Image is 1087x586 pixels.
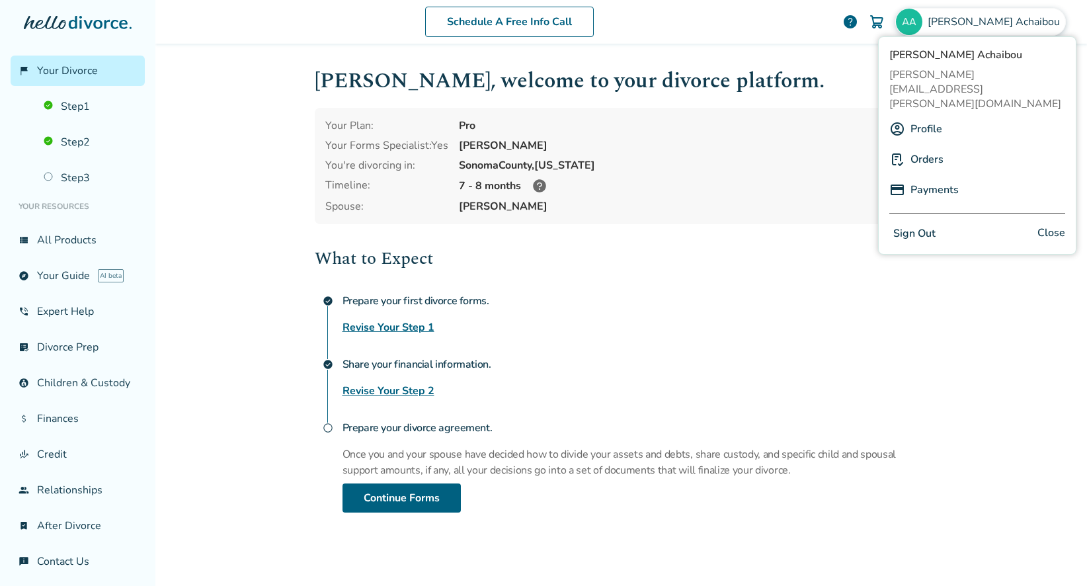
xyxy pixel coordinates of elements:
span: Close [1037,224,1065,243]
a: Profile [910,116,942,142]
span: check_circle [323,296,333,306]
h4: Prepare your first divorce forms. [342,288,928,314]
iframe: Chat Widget [1021,523,1087,586]
a: Step1 [36,91,145,122]
a: Continue Forms [342,483,461,513]
a: Step2 [36,127,145,157]
span: bookmark_check [19,521,29,531]
span: finance_mode [19,449,29,460]
h1: [PERSON_NAME] , welcome to your divorce platform. [315,65,928,97]
a: account_childChildren & Custody [11,368,145,398]
li: Your Resources [11,193,145,220]
a: Revise Your Step 2 [342,383,434,399]
img: A [889,121,905,137]
img: P [889,182,905,198]
h4: Share your financial information. [342,351,928,378]
span: [PERSON_NAME][EMAIL_ADDRESS][PERSON_NAME][DOMAIN_NAME] [889,67,1065,111]
a: finance_modeCredit [11,439,145,470]
a: Payments [910,177,959,202]
div: Pro [459,118,918,133]
div: Your Plan: [325,118,448,133]
span: account_child [19,378,29,388]
a: view_listAll Products [11,225,145,255]
img: Cart [869,14,885,30]
span: view_list [19,235,29,245]
h4: Prepare your divorce agreement. [342,415,928,441]
a: flag_2Your Divorce [11,56,145,86]
span: AI beta [98,269,124,282]
div: You're divorcing in: [325,158,448,173]
span: Your Divorce [37,63,98,78]
a: phone_in_talkExpert Help [11,296,145,327]
span: flag_2 [19,65,29,76]
img: P [889,151,905,167]
a: Revise Your Step 1 [342,319,434,335]
img: amy.ennis@gmail.com [896,9,922,35]
p: Once you and your spouse have decided how to divide your assets and debts, share custody, and spe... [342,446,928,478]
a: attach_moneyFinances [11,403,145,434]
span: Spouse: [325,199,448,214]
span: list_alt_check [19,342,29,353]
div: 7 - 8 months [459,178,918,194]
a: Step3 [36,163,145,193]
div: Sonoma County, [US_STATE] [459,158,918,173]
a: Orders [910,147,944,172]
span: phone_in_talk [19,306,29,317]
span: [PERSON_NAME] Achaibou [928,15,1065,29]
h2: What to Expect [315,245,928,272]
span: check_circle [323,359,333,370]
div: [PERSON_NAME] [459,138,918,153]
a: chat_infoContact Us [11,546,145,577]
span: chat_info [19,556,29,567]
a: exploreYour GuideAI beta [11,261,145,291]
div: Timeline: [325,178,448,194]
span: attach_money [19,413,29,424]
span: [PERSON_NAME] [459,199,918,214]
span: group [19,485,29,495]
a: groupRelationships [11,475,145,505]
a: list_alt_checkDivorce Prep [11,332,145,362]
span: explore [19,271,29,281]
a: help [842,14,858,30]
span: [PERSON_NAME] Achaibou [889,48,1065,62]
a: Schedule A Free Info Call [425,7,594,37]
div: Your Forms Specialist: Yes [325,138,448,153]
a: bookmark_checkAfter Divorce [11,511,145,541]
span: radio_button_unchecked [323,423,333,433]
button: Sign Out [889,224,940,243]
